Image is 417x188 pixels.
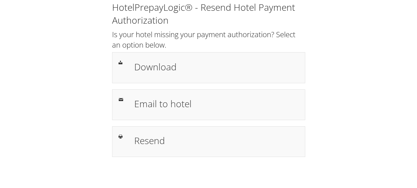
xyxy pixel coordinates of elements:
a: Email to hotel [112,89,305,120]
h2: Is your hotel missing your payment authorization? Select an option below. [112,29,305,50]
a: Resend [112,126,305,157]
h1: Email to hotel [134,97,299,111]
a: Download [112,52,305,83]
h1: Resend [134,134,299,147]
h1: Download [134,60,299,74]
h1: HotelPrepayLogic® - Resend Hotel Payment Authorization [112,1,305,27]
